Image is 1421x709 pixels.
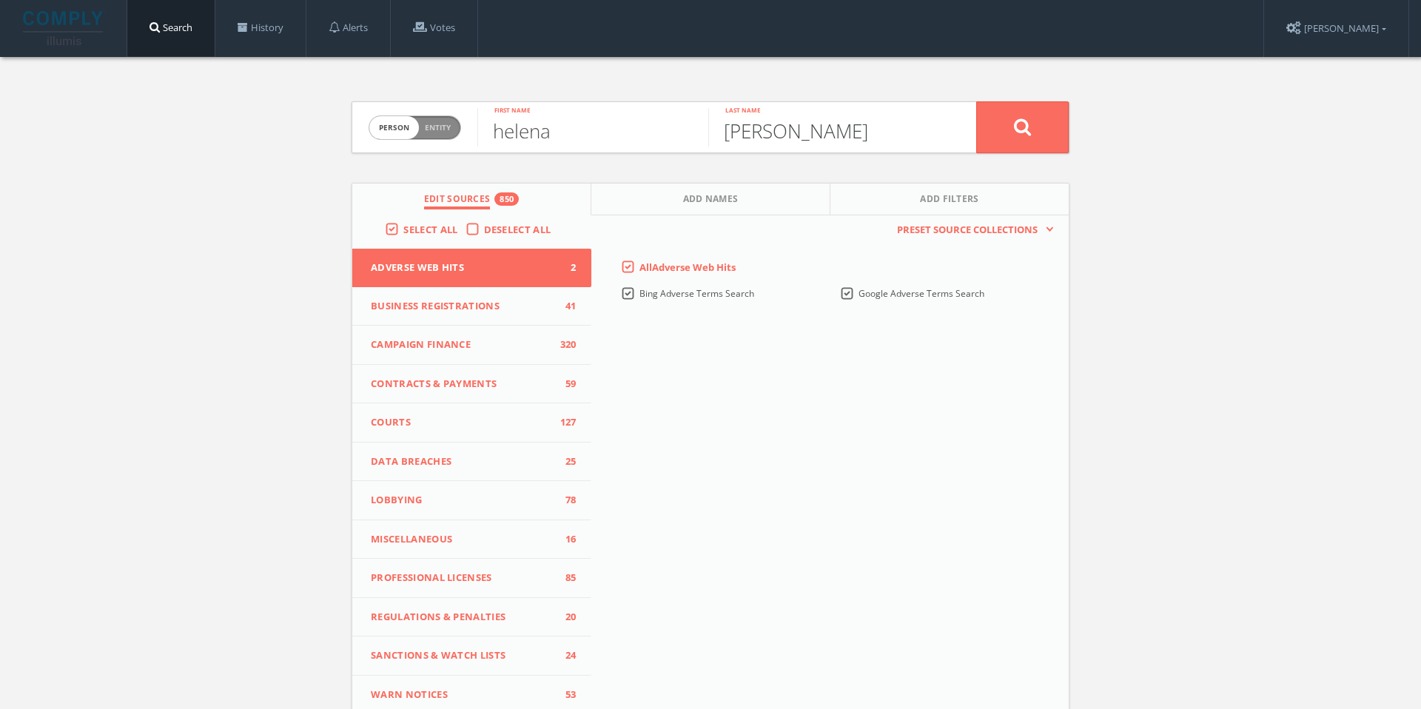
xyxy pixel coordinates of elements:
[554,648,577,663] span: 24
[424,192,491,209] span: Edit Sources
[425,122,451,133] span: Entity
[371,532,554,547] span: Miscellaneous
[352,636,591,676] button: Sanctions & Watch Lists24
[890,223,1054,238] button: Preset Source Collections
[554,337,577,352] span: 320
[352,481,591,520] button: Lobbying78
[554,261,577,275] span: 2
[554,454,577,469] span: 25
[371,415,554,430] span: Courts
[371,299,554,314] span: Business Registrations
[352,365,591,404] button: Contracts & Payments59
[484,223,551,236] span: Deselect All
[371,571,554,585] span: Professional Licenses
[371,610,554,625] span: Regulations & Penalties
[554,688,577,702] span: 53
[554,532,577,547] span: 16
[830,184,1069,215] button: Add Filters
[554,415,577,430] span: 127
[890,223,1045,238] span: Preset Source Collections
[639,287,754,300] span: Bing Adverse Terms Search
[639,261,736,274] span: All Adverse Web Hits
[371,648,554,663] span: Sanctions & Watch Lists
[352,598,591,637] button: Regulations & Penalties20
[554,299,577,314] span: 41
[494,192,519,206] div: 850
[352,559,591,598] button: Professional Licenses85
[352,443,591,482] button: Data Breaches25
[859,287,984,300] span: Google Adverse Terms Search
[369,116,419,139] span: person
[371,493,554,508] span: Lobbying
[591,184,830,215] button: Add Names
[352,287,591,326] button: Business Registrations41
[352,326,591,365] button: Campaign Finance320
[352,184,591,215] button: Edit Sources850
[403,223,457,236] span: Select All
[352,403,591,443] button: Courts127
[554,610,577,625] span: 20
[683,192,739,209] span: Add Names
[554,377,577,392] span: 59
[371,688,554,702] span: WARN Notices
[371,337,554,352] span: Campaign Finance
[554,493,577,508] span: 78
[23,11,106,45] img: illumis
[554,571,577,585] span: 85
[371,261,554,275] span: Adverse Web Hits
[371,454,554,469] span: Data Breaches
[352,249,591,287] button: Adverse Web Hits2
[352,520,591,560] button: Miscellaneous16
[920,192,979,209] span: Add Filters
[371,377,554,392] span: Contracts & Payments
